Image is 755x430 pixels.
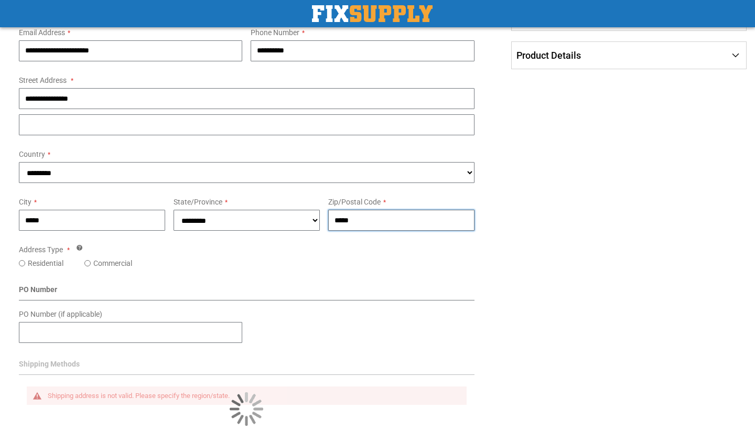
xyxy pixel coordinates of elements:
span: Email Address [19,28,65,37]
span: Street Address [19,76,67,84]
span: PO Number (if applicable) [19,310,102,318]
span: Zip/Postal Code [328,198,381,206]
span: Phone Number [251,28,299,37]
span: City [19,198,31,206]
span: Address Type [19,245,63,254]
label: Commercial [93,258,132,268]
span: Country [19,150,45,158]
span: State/Province [174,198,222,206]
a: store logo [312,5,433,22]
img: Loading... [230,392,263,426]
img: Fix Industrial Supply [312,5,433,22]
label: Residential [28,258,63,268]
div: PO Number [19,284,474,300]
span: Product Details [516,50,581,61]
